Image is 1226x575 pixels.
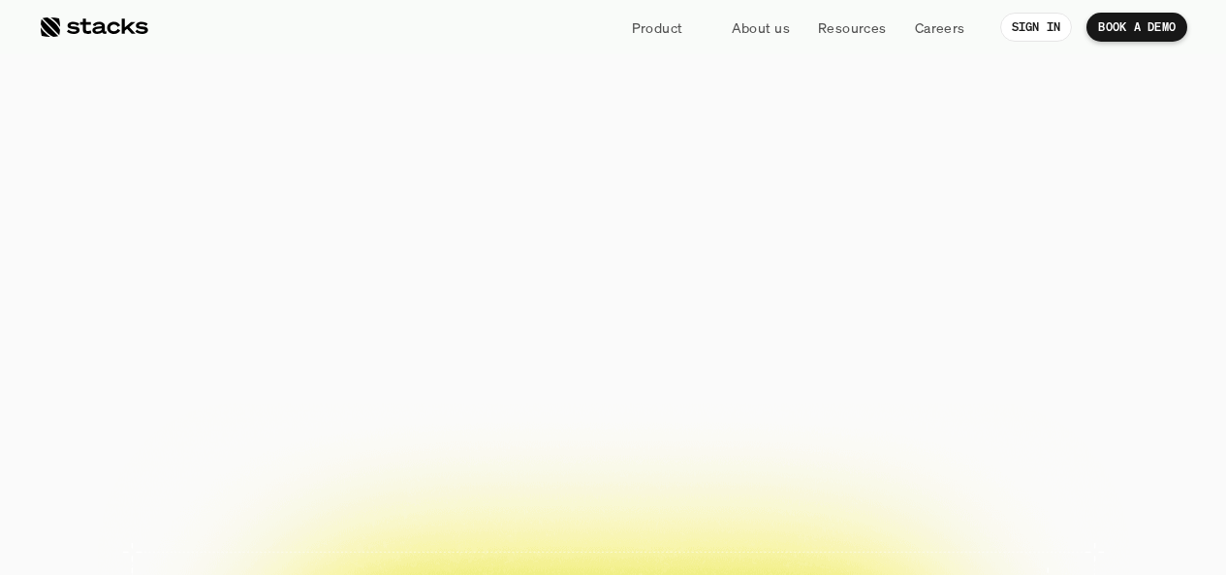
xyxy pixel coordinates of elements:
[383,227,842,310] span: Reimagined.
[818,17,887,38] p: Resources
[1086,13,1187,42] a: BOOK A DEMO
[421,412,589,459] a: BOOK A DEMO
[1000,13,1073,42] a: SIGN IN
[1012,20,1061,34] p: SIGN IN
[732,17,790,38] p: About us
[760,144,962,227] span: close.
[599,412,806,459] a: EXPLORE PRODUCT
[264,144,410,227] span: The
[631,422,773,448] p: EXPLORE PRODUCT
[915,17,965,38] p: Careers
[632,17,683,38] p: Product
[383,332,843,389] p: Close your books faster, smarter, and risk-free with Stacks, the AI tool for accounting teams.
[426,144,744,227] span: financial
[720,10,802,45] a: About us
[453,422,557,448] p: BOOK A DEMO
[806,10,898,45] a: Resources
[1098,20,1176,34] p: BOOK A DEMO
[903,10,977,45] a: Careers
